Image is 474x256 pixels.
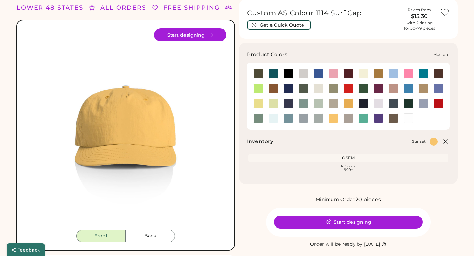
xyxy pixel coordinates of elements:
h3: Product Colors [247,51,287,59]
div: [DATE] [364,241,380,248]
button: Front [76,230,126,242]
button: Back [126,230,175,242]
div: Order will be ready by [310,241,363,248]
div: Mustard [433,52,450,57]
button: Start designing [274,216,423,229]
div: with Printing for 50-79 pieces [404,20,435,31]
div: OSFM [250,155,447,161]
div: In Stock 999+ [250,165,447,172]
img: 1114 - Sunset Front Image [25,28,226,230]
div: Prices from [408,7,431,13]
div: Minimum Order: [316,196,355,203]
h2: Inventory [247,138,273,145]
iframe: Front Chat [443,226,471,255]
button: Start designing [154,28,226,41]
div: Sunset [412,139,426,144]
div: ALL ORDERS [100,3,146,12]
div: $15.30 [403,13,436,20]
div: LOWER 48 STATES [17,3,83,12]
div: 20 pieces [355,196,381,204]
h1: Custom AS Colour 1114 Surf Cap [247,9,399,18]
button: Get a Quick Quote [247,20,311,30]
div: FREE SHIPPING [163,3,220,12]
div: 1114 Style Image [25,28,226,230]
